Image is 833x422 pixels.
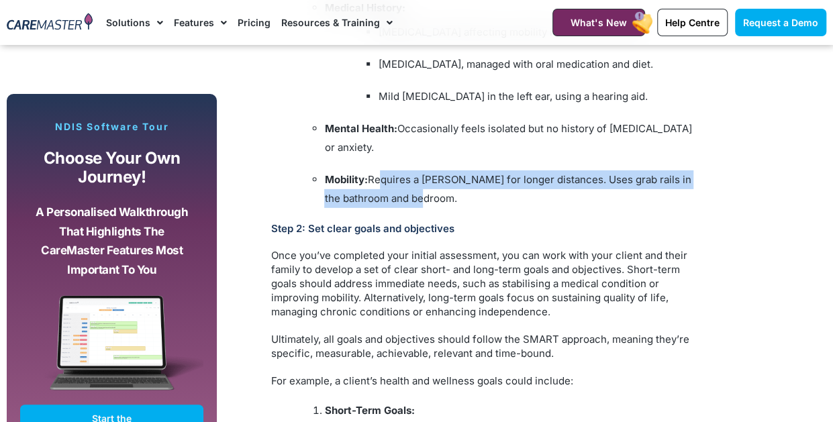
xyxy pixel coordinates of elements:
strong: Mobility: [324,173,367,186]
p: NDIS Software Tour [20,121,203,133]
img: CareMaster Logo [7,13,93,32]
strong: Short-Term Goals: [324,404,414,417]
a: What's New [552,9,645,36]
a: Help Centre [657,9,728,36]
p: For example, a client’s health and wellness goals could include: [271,374,693,388]
p: Choose your own journey! [30,149,193,187]
a: Request a Demo [735,9,826,36]
li: Mild [MEDICAL_DATA] in the left ear, using a hearing aid. [378,87,693,106]
h3: Step 2: Set clear goals and objectives [271,222,693,235]
strong: Mental Health: [324,122,397,135]
li: Requires a [PERSON_NAME] for longer distances. Uses grab rails in the bathroom and bedroom. [324,170,693,208]
li: Occasionally feels isolated but no history of [MEDICAL_DATA] or anxiety. [324,119,693,157]
p: Ultimately, all goals and objectives should follow the SMART approach, meaning they’re specific, ... [271,332,693,360]
span: Request a Demo [743,17,818,28]
p: A personalised walkthrough that highlights the CareMaster features most important to you [30,203,193,279]
span: What's New [571,17,627,28]
p: Once you’ve completed your initial assessment, you can work with your client and their family to ... [271,248,693,319]
img: CareMaster Software Mockup on Screen [20,295,203,405]
li: [MEDICAL_DATA], managed with oral medication and diet. [378,55,693,74]
span: Help Centre [665,17,720,28]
